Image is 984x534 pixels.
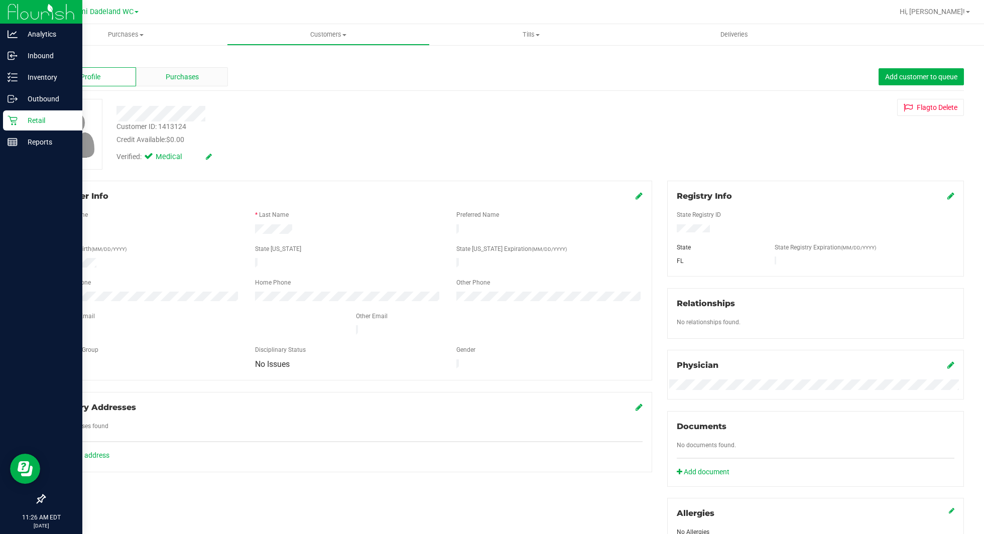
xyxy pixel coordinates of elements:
[91,246,127,252] span: (MM/DD/YYYY)
[10,454,40,484] iframe: Resource center
[255,345,306,354] label: Disciplinary Status
[775,243,876,252] label: State Registry Expiration
[18,28,78,40] p: Analytics
[430,30,632,39] span: Tills
[18,71,78,83] p: Inventory
[430,24,633,45] a: Tills
[18,50,78,62] p: Inbound
[255,244,301,253] label: State [US_STATE]
[58,244,127,253] label: Date of Birth
[669,256,767,265] div: FL
[8,51,18,61] inline-svg: Inbound
[255,359,290,369] span: No Issues
[227,24,430,45] a: Customers
[707,30,762,39] span: Deliveries
[841,245,876,250] span: (MM/DD/YYYY)
[677,210,721,219] label: State Registry ID
[5,513,78,522] p: 11:26 AM EDT
[24,30,227,39] span: Purchases
[677,442,736,449] span: No documents found.
[677,508,714,518] span: Allergies
[900,8,965,16] span: Hi, [PERSON_NAME]!
[8,137,18,147] inline-svg: Reports
[456,278,490,287] label: Other Phone
[166,136,184,144] span: $0.00
[18,93,78,105] p: Outbound
[116,152,212,163] div: Verified:
[80,72,100,82] span: Profile
[532,246,567,252] span: (MM/DD/YYYY)
[8,29,18,39] inline-svg: Analytics
[54,403,136,412] span: Delivery Addresses
[8,72,18,82] inline-svg: Inventory
[259,210,289,219] label: Last Name
[677,191,732,201] span: Registry Info
[456,244,567,253] label: State [US_STATE] Expiration
[24,24,227,45] a: Purchases
[18,114,78,126] p: Retail
[166,72,199,82] span: Purchases
[5,522,78,529] p: [DATE]
[8,115,18,125] inline-svg: Retail
[116,121,186,132] div: Customer ID: 1413124
[897,99,964,116] button: Flagto Delete
[156,152,196,163] span: Medical
[255,278,291,287] label: Home Phone
[67,8,134,16] span: Miami Dadeland WC
[677,422,726,431] span: Documents
[356,312,388,321] label: Other Email
[633,24,835,45] a: Deliveries
[8,94,18,104] inline-svg: Outbound
[456,210,499,219] label: Preferred Name
[677,467,734,477] a: Add document
[677,360,718,370] span: Physician
[677,299,735,308] span: Relationships
[116,135,569,145] div: Credit Available:
[669,243,767,252] div: State
[18,136,78,148] p: Reports
[227,30,429,39] span: Customers
[885,73,957,81] span: Add customer to queue
[677,318,741,327] label: No relationships found.
[456,345,475,354] label: Gender
[879,68,964,85] button: Add customer to queue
